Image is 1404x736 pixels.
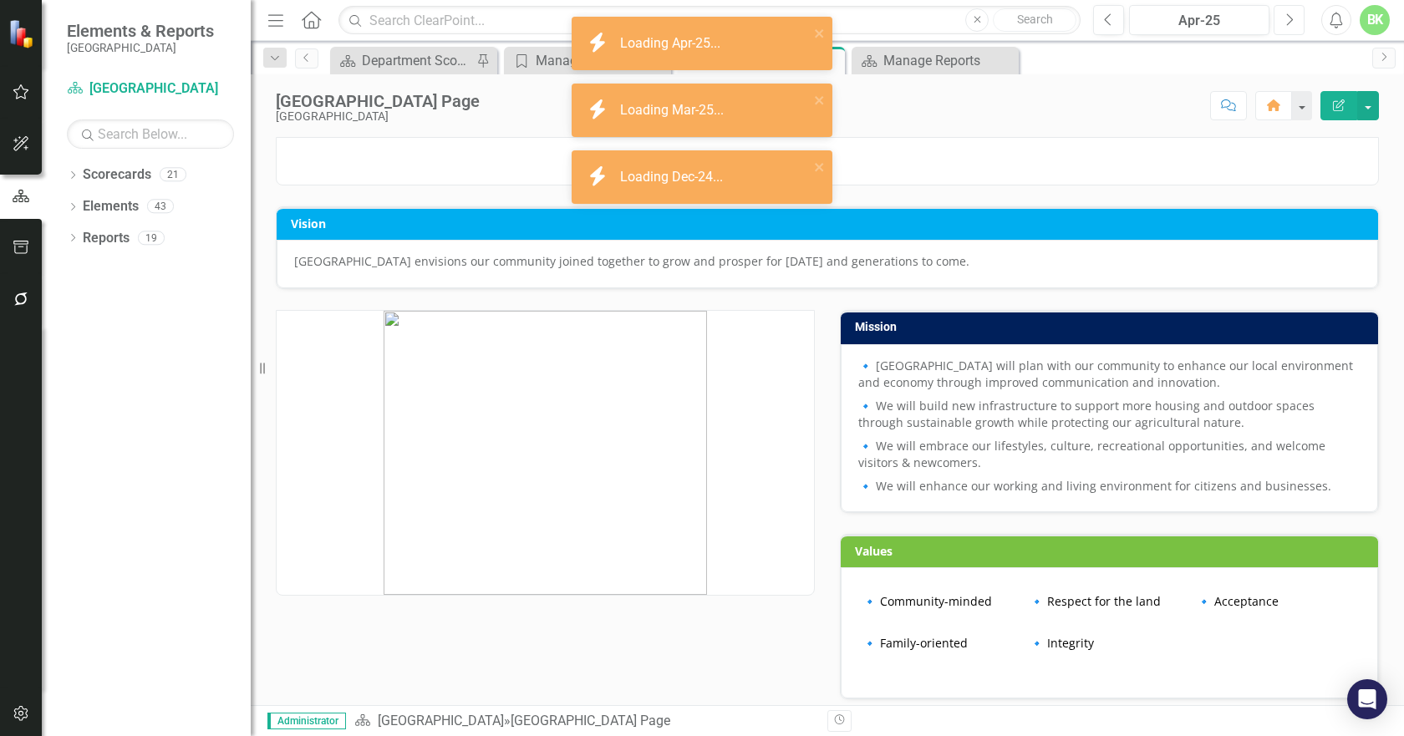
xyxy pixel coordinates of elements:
img: ClearPoint Strategy [8,18,38,48]
div: [GEOGRAPHIC_DATA] [276,110,480,123]
div: Loading Dec-24... [620,168,727,187]
div: Manage Reports [883,50,1015,71]
a: [GEOGRAPHIC_DATA] [378,713,504,728]
div: 19 [138,231,165,245]
td: 🔹 Integrity [1025,622,1193,664]
div: [GEOGRAPHIC_DATA] Page [276,92,480,110]
button: BK [1360,5,1390,35]
a: [GEOGRAPHIC_DATA] [67,79,234,99]
span: Elements & Reports [67,21,214,41]
input: Search Below... [67,119,234,149]
span: Administrator [267,713,346,729]
div: Apr-25 [1135,11,1264,31]
td: 🔹 Respect for the land [1025,581,1193,622]
p: 🔹 We will embrace our lifestyles, culture, recreational opportunities, and welcome visitors & new... [858,434,1361,475]
a: Manage Reports [856,50,1015,71]
h3: Vision [291,217,1370,230]
div: [GEOGRAPHIC_DATA] Page [511,713,670,728]
p: [GEOGRAPHIC_DATA] envisions our community joined together to grow and prosper for [DATE] and gene... [294,253,1361,270]
a: Department Scorecard: Planning and Building [334,50,472,71]
td: 🔹 Family-oriented [858,622,1025,664]
td: 🔹 Acceptance [1193,581,1360,622]
button: Apr-25 [1129,5,1269,35]
a: Elements [83,197,139,216]
div: 43 [147,200,174,214]
p: 🔹 We will build new infrastructure to support more housing and outdoor spaces through sustainable... [858,394,1361,434]
h3: Mission [855,321,1370,333]
div: Loading Apr-25... [620,34,725,53]
p: 🔹 Community-minded [862,593,1021,610]
div: Open Intercom Messenger [1347,679,1387,719]
p: 🔹 [GEOGRAPHIC_DATA] will plan with our community to enhance our local environment and economy thr... [858,358,1361,394]
small: [GEOGRAPHIC_DATA] [67,41,214,54]
span: Search [1017,13,1053,26]
h3: Values [855,545,1370,557]
button: close [814,90,826,109]
button: Search [993,8,1076,32]
a: Manage Elements [508,50,667,71]
button: close [814,157,826,176]
div: » [354,712,815,731]
div: Manage Elements [536,50,667,71]
a: Reports [83,229,130,248]
div: Loading Mar-25... [620,101,728,120]
p: 🔹 We will enhance our working and living environment for citizens and businesses. [858,475,1361,495]
div: Department Scorecard: Planning and Building [362,50,472,71]
div: 21 [160,168,186,182]
button: close [814,23,826,43]
a: Scorecards [83,165,151,185]
input: Search ClearPoint... [338,6,1081,35]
